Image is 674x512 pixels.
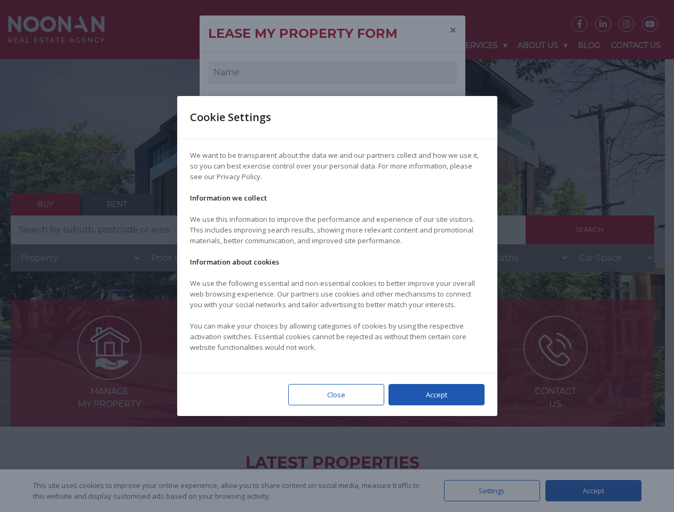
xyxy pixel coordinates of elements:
strong: Information we collect [190,193,267,203]
p: We use this information to improve the performance and experience of our site visitors. This incl... [190,214,485,246]
div: Close [288,384,384,405]
div: Cookie Settings [190,96,284,139]
p: We want to be transparent about the data we and our partners collect and how we use it, so you ca... [190,150,485,182]
p: You can make your choices by allowing categories of cookies by using the respective activation sw... [190,321,485,353]
div: Accept [388,384,485,405]
p: We use the following essential and non-essential cookies to better improve your overall web brows... [190,278,485,310]
strong: Information about cookies [190,257,279,267]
